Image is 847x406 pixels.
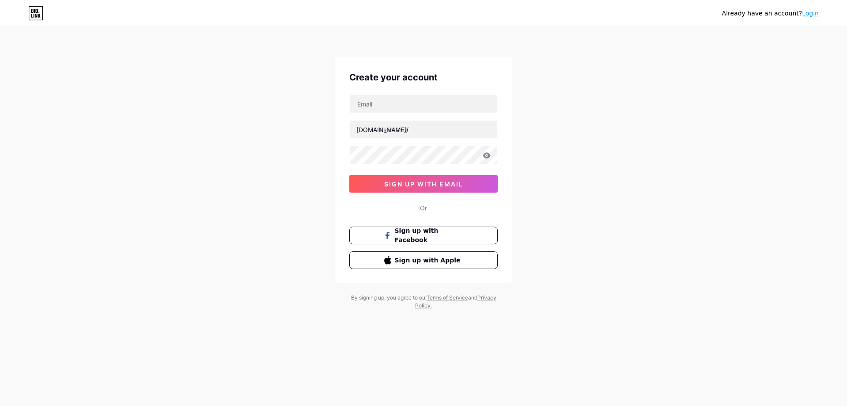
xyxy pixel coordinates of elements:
a: Terms of Service [427,294,468,301]
div: [DOMAIN_NAME]/ [356,125,408,134]
div: By signing up, you agree to our and . [348,294,499,310]
input: Email [350,95,497,113]
button: Sign up with Facebook [349,227,498,244]
span: Sign up with Apple [395,256,463,265]
button: Sign up with Apple [349,251,498,269]
span: Sign up with Facebook [395,226,463,245]
a: Login [802,10,819,17]
button: sign up with email [349,175,498,193]
input: username [350,121,497,138]
div: Already have an account? [722,9,819,18]
div: Create your account [349,71,498,84]
div: Or [420,203,427,212]
span: sign up with email [384,180,463,188]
